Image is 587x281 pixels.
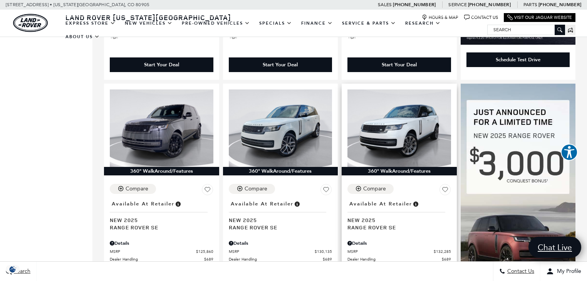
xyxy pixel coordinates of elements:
a: Finance [297,17,337,30]
a: MSRP $130,135 [229,249,332,254]
span: $689 [323,256,332,262]
a: MSRP $125,860 [110,249,213,254]
span: Dealer Handling [347,256,442,262]
span: Vehicle is in stock and ready for immediate delivery. Due to demand, availability is subject to c... [174,200,181,208]
span: Contact Us [505,268,534,275]
span: MSRP [110,249,196,254]
a: Available at RetailerNew 2025Range Rover SE [229,199,332,231]
img: Opt-Out Icon [4,265,22,273]
span: $125,860 [196,249,213,254]
div: Start Your Deal [144,61,179,68]
div: Compare [363,185,386,192]
aside: Accessibility Help Desk [561,144,578,162]
a: Pre-Owned Vehicles [177,17,255,30]
span: Service [448,2,466,7]
div: 360° WalkAround/Features [223,167,338,175]
span: Dealer Handling [229,256,323,262]
img: 2025 LAND ROVER Range Rover SE [229,89,332,167]
span: Sales [378,2,392,7]
a: Land Rover [US_STATE][GEOGRAPHIC_DATA] [61,13,236,22]
div: Start Your Deal [347,57,451,72]
span: Chat Live [534,242,576,252]
button: Compare Vehicle [347,184,394,194]
a: Research [401,17,445,30]
div: Start Your Deal [382,61,417,68]
a: Available at RetailerNew 2025Range Rover SE [347,199,451,231]
a: EXPRESS STORE [61,17,120,30]
a: About Us [61,30,104,44]
span: $130,135 [315,249,332,254]
div: Compare [245,185,267,192]
div: Schedule Test Drive [466,52,570,67]
div: 360° WalkAround/Features [342,167,457,175]
div: Pricing Details - Range Rover SE [347,240,451,247]
span: My Profile [554,268,581,275]
span: Available at Retailer [231,200,293,208]
span: New 2025 [347,216,445,224]
span: MSRP [347,249,434,254]
a: Available at RetailerNew 2025Range Rover SE [110,199,213,231]
span: $689 [442,256,451,262]
span: Land Rover [US_STATE][GEOGRAPHIC_DATA] [65,13,231,22]
span: New 2025 [229,216,327,224]
button: Save Vehicle [320,184,332,199]
span: Dealer Handling [110,256,204,262]
a: Chat Live [528,237,581,258]
button: Save Vehicle [439,184,451,199]
a: Hours & Map [422,15,458,20]
a: [PHONE_NUMBER] [468,2,511,8]
button: Compare Vehicle [229,184,275,194]
a: Dealer Handling $689 [110,256,213,262]
span: $689 [204,256,213,262]
div: Start Your Deal [229,57,332,72]
a: Dealer Handling $689 [229,256,332,262]
div: Start Your Deal [263,61,298,68]
div: Start Your Deal [110,57,213,72]
span: Vehicle is in stock and ready for immediate delivery. Due to demand, availability is subject to c... [293,200,300,208]
a: Dealer Handling $689 [347,256,451,262]
a: Contact Us [464,15,498,20]
span: Parts [523,2,537,7]
div: Pricing Details - Range Rover SE [229,240,332,247]
section: Click to Open Cookie Consent Modal [4,265,22,273]
a: Specials [255,17,297,30]
span: New 2025 [110,216,208,224]
span: Range Rover SE [229,224,327,231]
span: MSRP [229,249,315,254]
div: 360° WalkAround/Features [104,167,219,175]
button: Open user profile menu [540,262,587,281]
input: Search [488,25,565,34]
span: Available at Retailer [349,200,412,208]
div: Compare [126,185,148,192]
img: 2025 LAND ROVER Range Rover SE [347,89,451,167]
a: [PHONE_NUMBER] [538,2,581,8]
button: Compare Vehicle [110,184,156,194]
a: land-rover [13,14,48,32]
img: Land Rover [13,14,48,32]
img: 2025 LAND ROVER Range Rover SE [110,89,213,167]
a: MSRP $132,285 [347,249,451,254]
div: Pricing Details - Range Rover SE [110,240,213,247]
a: [STREET_ADDRESS] • [US_STATE][GEOGRAPHIC_DATA], CO 80905 [6,2,149,7]
div: Schedule Test Drive [496,56,540,63]
a: New Vehicles [120,17,177,30]
span: Range Rover SE [347,224,445,231]
span: $132,285 [434,249,451,254]
a: Visit Our Jaguar Website [507,15,572,20]
a: [PHONE_NUMBER] [393,2,436,8]
span: Range Rover SE [110,224,208,231]
button: Explore your accessibility options [561,144,578,161]
button: Save Vehicle [202,184,213,199]
span: Vehicle is in stock and ready for immediate delivery. Due to demand, availability is subject to c... [412,200,419,208]
span: Available at Retailer [112,200,174,208]
nav: Main Navigation [61,17,487,44]
a: Service & Parts [337,17,401,30]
